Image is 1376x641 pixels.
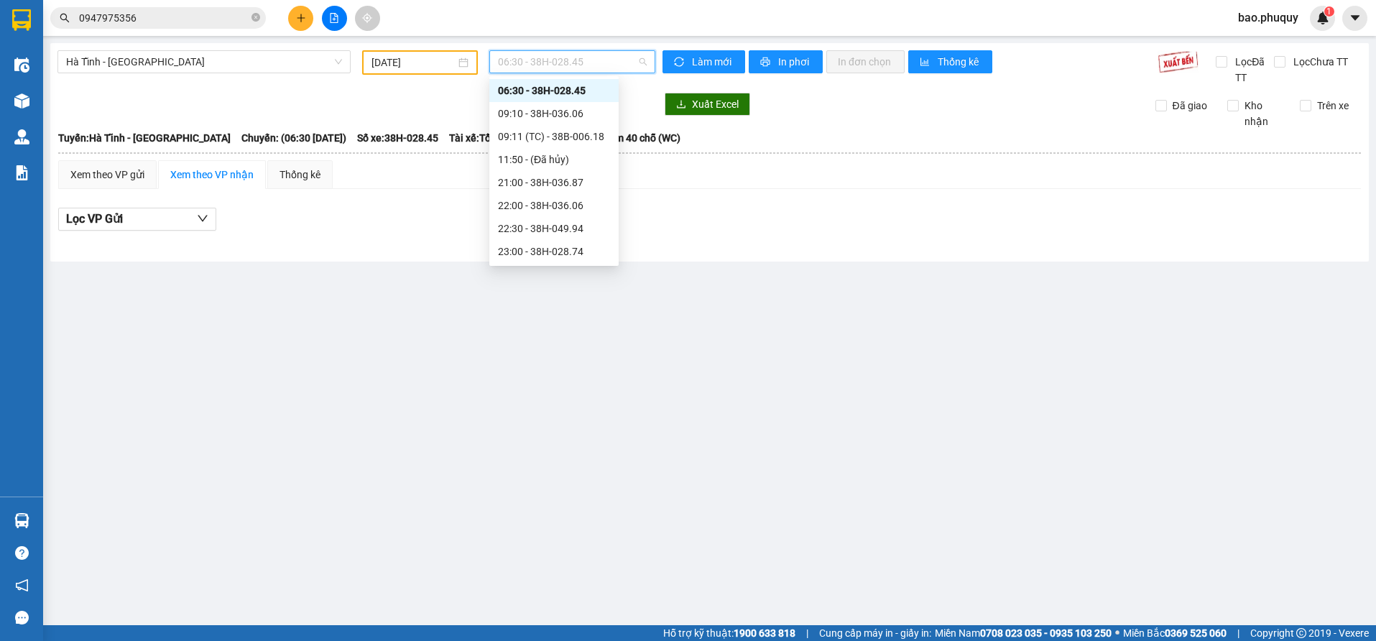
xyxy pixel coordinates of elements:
span: close-circle [251,11,260,25]
span: printer [760,57,772,68]
button: aim [355,6,380,31]
button: downloadXuất Excel [665,93,750,116]
input: Tìm tên, số ĐT hoặc mã đơn [79,10,249,26]
div: 22:00 - 38H-036.06 [498,198,610,213]
span: 06:30 - 38H-028.45 [498,51,647,73]
span: Cung cấp máy in - giấy in: [819,625,931,641]
div: Xem theo VP gửi [70,167,144,183]
span: Hà Tĩnh - Hà Nội [66,51,342,73]
span: ⚪️ [1115,630,1119,636]
b: Tuyến: Hà Tĩnh - [GEOGRAPHIC_DATA] [58,132,231,144]
img: warehouse-icon [14,129,29,144]
img: warehouse-icon [14,93,29,109]
strong: 0369 525 060 [1165,627,1227,639]
span: Chuyến: (06:30 [DATE]) [241,130,346,146]
span: | [1237,625,1239,641]
img: warehouse-icon [14,57,29,73]
button: bar-chartThống kê [908,50,992,73]
span: search [60,13,70,23]
strong: 1900 633 818 [734,627,795,639]
span: Miền Bắc [1123,625,1227,641]
img: icon-new-feature [1316,11,1329,24]
span: copyright [1296,628,1306,638]
span: plus [296,13,306,23]
span: Thống kê [938,54,981,70]
img: 9k= [1158,50,1199,73]
button: plus [288,6,313,31]
span: down [197,213,208,224]
input: 11/09/2025 [371,55,456,70]
span: bar-chart [920,57,932,68]
span: Hỗ trợ kỹ thuật: [663,625,795,641]
div: 23:00 - 38H-028.74 [498,244,610,259]
span: Trên xe [1311,98,1354,114]
div: 06:30 - 38H-028.45 [498,83,610,98]
span: Làm mới [692,54,734,70]
span: bao.phuquy [1227,9,1310,27]
span: question-circle [15,546,29,560]
span: file-add [329,13,339,23]
strong: 0708 023 035 - 0935 103 250 [980,627,1112,639]
div: 11:50 - (Đã hủy) [498,152,610,167]
button: In đơn chọn [826,50,905,73]
button: syncLàm mới [662,50,745,73]
span: Lọc Chưa TT [1288,54,1350,70]
div: Thống kê [280,167,320,183]
button: file-add [322,6,347,31]
span: aim [362,13,372,23]
span: notification [15,578,29,592]
span: Kho nhận [1239,98,1289,129]
button: Lọc VP Gửi [58,208,216,231]
button: printerIn phơi [749,50,823,73]
span: message [15,611,29,624]
div: 09:11 (TC) - 38B-006.18 [498,129,610,144]
img: logo-vxr [12,9,31,31]
img: solution-icon [14,165,29,180]
span: Lọc VP Gửi [66,210,123,228]
button: caret-down [1342,6,1367,31]
div: Xem theo VP nhận [170,167,254,183]
span: | [806,625,808,641]
span: Lọc Đã TT [1229,54,1274,86]
span: Miền Nam [935,625,1112,641]
div: 09:10 - 38H-036.06 [498,106,610,121]
div: 22:30 - 38H-049.94 [498,221,610,236]
span: In phơi [778,54,811,70]
span: 1 [1326,6,1331,17]
img: warehouse-icon [14,513,29,528]
span: close-circle [251,13,260,22]
span: Tài xế: Tổng đài [449,130,520,146]
span: Đã giao [1167,98,1213,114]
div: 21:00 - 38H-036.87 [498,175,610,190]
span: Số xe: 38H-028.45 [357,130,438,146]
span: caret-down [1349,11,1362,24]
span: sync [674,57,686,68]
sup: 1 [1324,6,1334,17]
